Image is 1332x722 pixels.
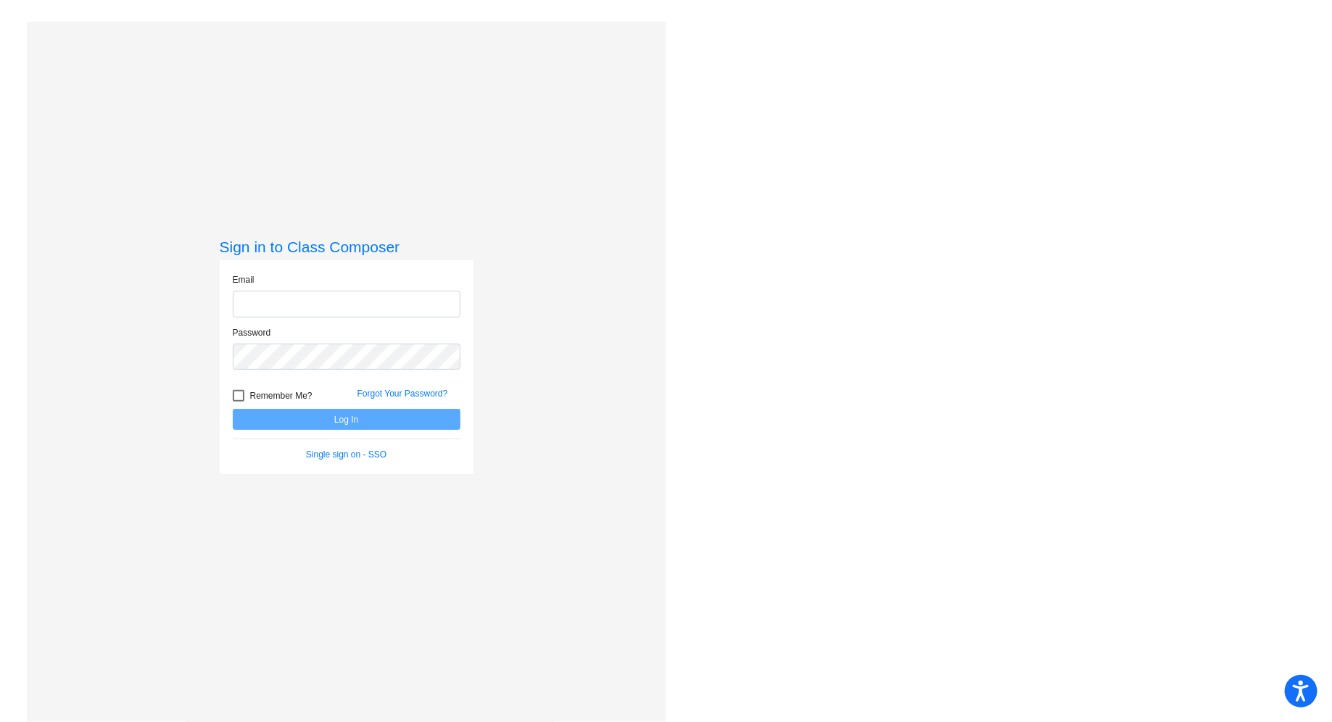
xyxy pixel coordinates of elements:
label: Email [233,273,255,286]
span: Remember Me? [250,387,313,404]
h3: Sign in to Class Composer [220,238,473,256]
button: Log In [233,409,460,430]
a: Forgot Your Password? [357,389,448,399]
label: Password [233,326,271,339]
a: Single sign on - SSO [306,449,386,460]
